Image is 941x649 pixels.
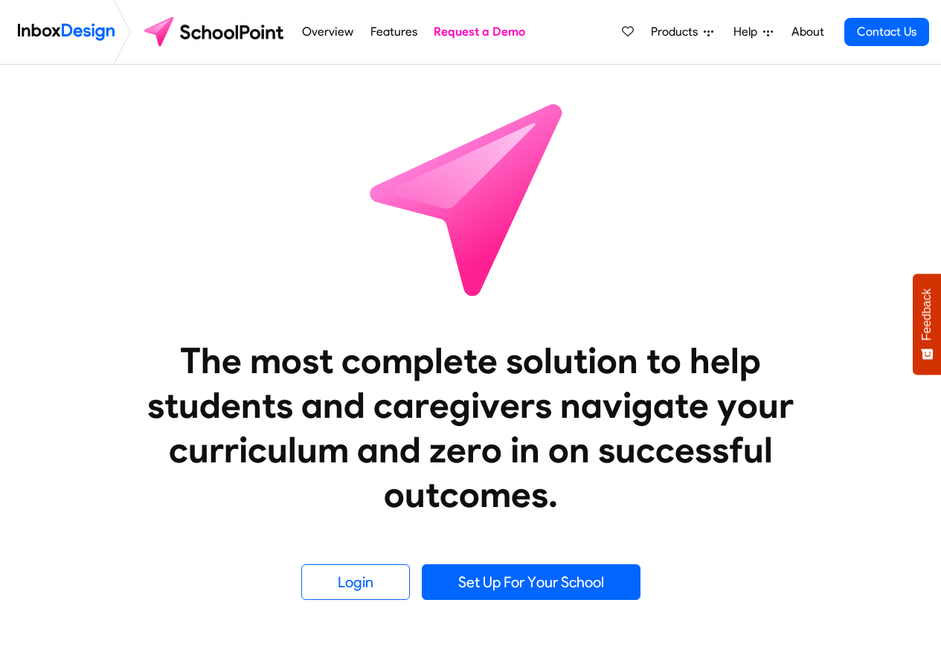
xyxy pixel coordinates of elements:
[787,17,828,47] a: About
[298,17,358,47] a: Overview
[844,18,929,46] a: Contact Us
[118,338,824,517] heading: The most complete solution to help students and caregivers navigate your curriculum and zero in o...
[920,288,934,340] span: Feedback
[651,23,704,41] span: Products
[645,17,719,47] a: Products
[728,17,779,47] a: Help
[301,564,410,600] a: Login
[337,65,605,332] img: icon_schoolpoint.svg
[366,17,421,47] a: Features
[422,564,640,600] a: Set Up For Your School
[137,14,294,50] img: schoolpoint logo
[733,23,763,41] span: Help
[913,274,941,375] button: Feedback - Show survey
[430,17,530,47] a: Request a Demo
